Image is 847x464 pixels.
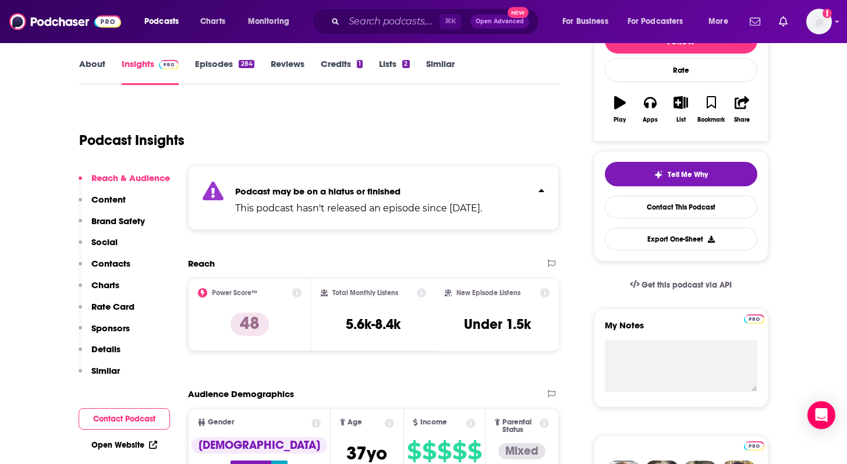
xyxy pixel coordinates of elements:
[823,9,832,18] svg: Add a profile image
[79,215,145,237] button: Brand Safety
[628,13,683,30] span: For Podcasters
[744,440,764,451] a: Pro website
[193,12,232,31] a: Charts
[91,301,134,312] p: Rate Card
[605,58,757,82] div: Rate
[79,323,130,344] button: Sponsors
[440,14,461,29] span: ⌘ K
[91,279,119,291] p: Charts
[323,8,550,35] div: Search podcasts, credits, & more...
[470,15,529,29] button: Open AdvancedNew
[212,289,257,297] h2: Power Score™
[726,88,757,130] button: Share
[239,60,254,68] div: 284
[231,313,269,336] p: 48
[437,442,451,461] span: $
[420,419,447,426] span: Income
[697,116,725,123] div: Bookmark
[744,313,764,324] a: Pro website
[195,58,254,85] a: Episodes284
[806,9,832,34] button: Show profile menu
[79,258,130,279] button: Contacts
[79,301,134,323] button: Rate Card
[79,172,170,194] button: Reach & Audience
[642,280,732,290] span: Get this podcast via API
[79,58,105,85] a: About
[91,215,145,226] p: Brand Safety
[79,236,118,258] button: Social
[271,58,304,85] a: Reviews
[806,9,832,34] span: Logged in as biancagorospe
[122,58,179,85] a: InsightsPodchaser Pro
[621,271,742,299] a: Get this podcast via API
[346,316,401,333] h3: 5.6k-8.4k
[321,58,363,85] a: Credits1
[620,12,700,31] button: open menu
[200,13,225,30] span: Charts
[91,343,121,355] p: Details
[554,12,623,31] button: open menu
[91,365,120,376] p: Similar
[635,88,665,130] button: Apps
[348,419,362,426] span: Age
[774,12,792,31] a: Show notifications dropdown
[91,194,126,205] p: Content
[344,12,440,31] input: Search podcasts, credits, & more...
[467,442,481,461] span: $
[248,13,289,30] span: Monitoring
[605,88,635,130] button: Play
[188,258,215,269] h2: Reach
[605,228,757,250] button: Export One-Sheet
[192,437,327,454] div: [DEMOGRAPHIC_DATA]
[240,12,304,31] button: open menu
[79,365,120,387] button: Similar
[235,186,401,197] strong: Podcast may be on a hiatus or finished
[79,194,126,215] button: Content
[464,316,531,333] h3: Under 1.5k
[665,88,696,130] button: List
[452,442,466,461] span: $
[807,401,835,429] div: Open Intercom Messenger
[498,443,545,459] div: Mixed
[332,289,398,297] h2: Total Monthly Listens
[235,201,482,215] p: This podcast hasn't released an episode since [DATE].
[476,19,524,24] span: Open Advanced
[508,7,529,18] span: New
[426,58,455,85] a: Similar
[402,60,409,68] div: 2
[159,60,179,69] img: Podchaser Pro
[668,170,708,179] span: Tell Me Why
[79,279,119,301] button: Charts
[79,343,121,365] button: Details
[605,196,757,218] a: Contact This Podcast
[79,408,170,430] button: Contact Podcast
[91,440,157,450] a: Open Website
[744,441,764,451] img: Podchaser Pro
[456,289,520,297] h2: New Episode Listens
[9,10,121,33] img: Podchaser - Follow, Share and Rate Podcasts
[806,9,832,34] img: User Profile
[188,165,559,230] section: Click to expand status details
[734,116,750,123] div: Share
[502,419,538,434] span: Parental Status
[422,442,436,461] span: $
[654,170,663,179] img: tell me why sparkle
[744,314,764,324] img: Podchaser Pro
[91,172,170,183] p: Reach & Audience
[91,258,130,269] p: Contacts
[643,116,658,123] div: Apps
[676,116,686,123] div: List
[144,13,179,30] span: Podcasts
[605,320,757,340] label: My Notes
[136,12,194,31] button: open menu
[79,132,185,149] h1: Podcast Insights
[91,236,118,247] p: Social
[614,116,626,123] div: Play
[357,60,363,68] div: 1
[91,323,130,334] p: Sponsors
[605,162,757,186] button: tell me why sparkleTell Me Why
[379,58,409,85] a: Lists2
[188,388,294,399] h2: Audience Demographics
[696,88,726,130] button: Bookmark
